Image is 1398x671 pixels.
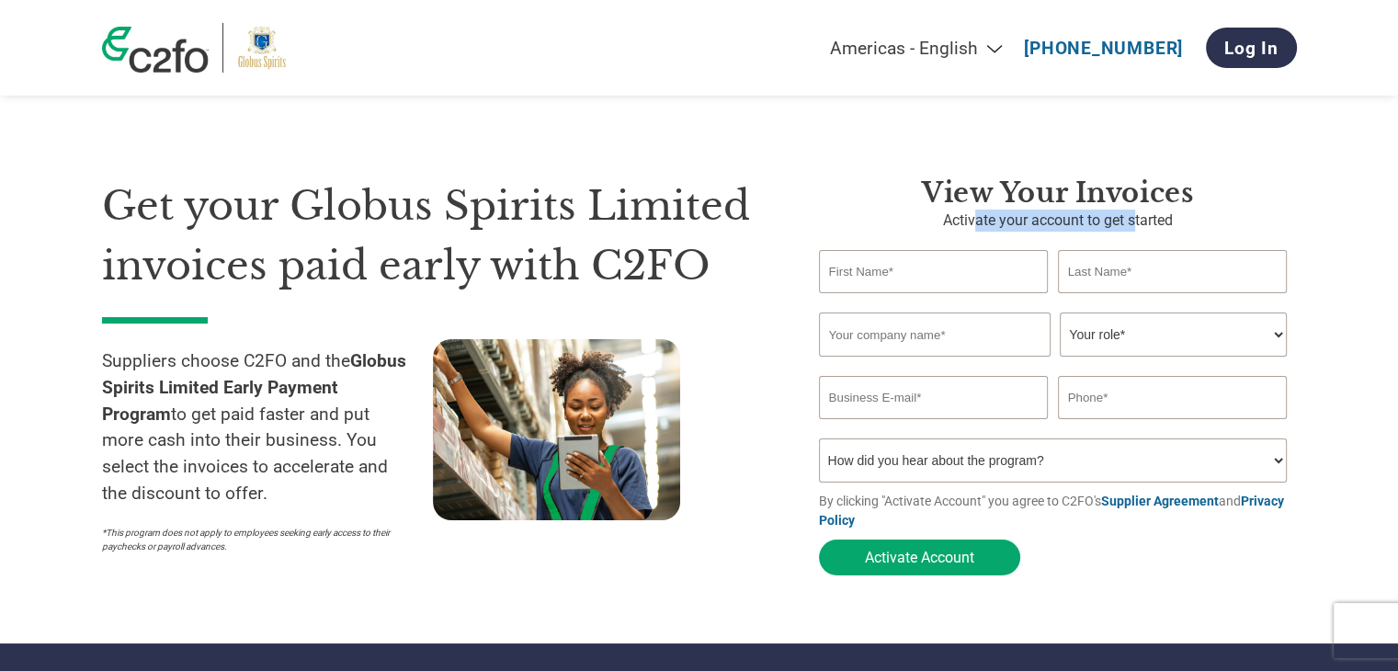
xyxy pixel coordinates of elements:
img: supply chain worker [433,339,680,520]
a: Privacy Policy [819,494,1284,528]
p: By clicking "Activate Account" you agree to C2FO's and [819,492,1297,530]
div: Invalid first name or first name is too long [819,295,1049,305]
a: Supplier Agreement [1101,494,1219,508]
a: [PHONE_NUMBER] [1024,38,1183,59]
div: Invalid company name or company name is too long [819,358,1288,369]
input: First Name* [819,250,1049,293]
input: Invalid Email format [819,376,1049,419]
p: *This program does not apply to employees seeking early access to their paychecks or payroll adva... [102,526,415,553]
h1: Get your Globus Spirits Limited invoices paid early with C2FO [102,176,764,295]
input: Last Name* [1058,250,1288,293]
div: Inavlid Email Address [819,421,1049,431]
img: c2fo logo [102,27,209,73]
h3: View Your Invoices [819,176,1297,210]
p: Activate your account to get started [819,210,1297,232]
p: Suppliers choose C2FO and the to get paid faster and put more cash into their business. You selec... [102,348,433,507]
div: Invalid last name or last name is too long [1058,295,1288,305]
a: Log In [1206,28,1297,68]
select: Title/Role [1060,313,1287,357]
strong: Globus Spirits Limited Early Payment Program [102,350,406,425]
img: Globus Spirits Limited [237,23,287,73]
button: Activate Account [819,540,1020,575]
div: Inavlid Phone Number [1058,421,1288,431]
input: Your company name* [819,313,1051,357]
input: Phone* [1058,376,1288,419]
